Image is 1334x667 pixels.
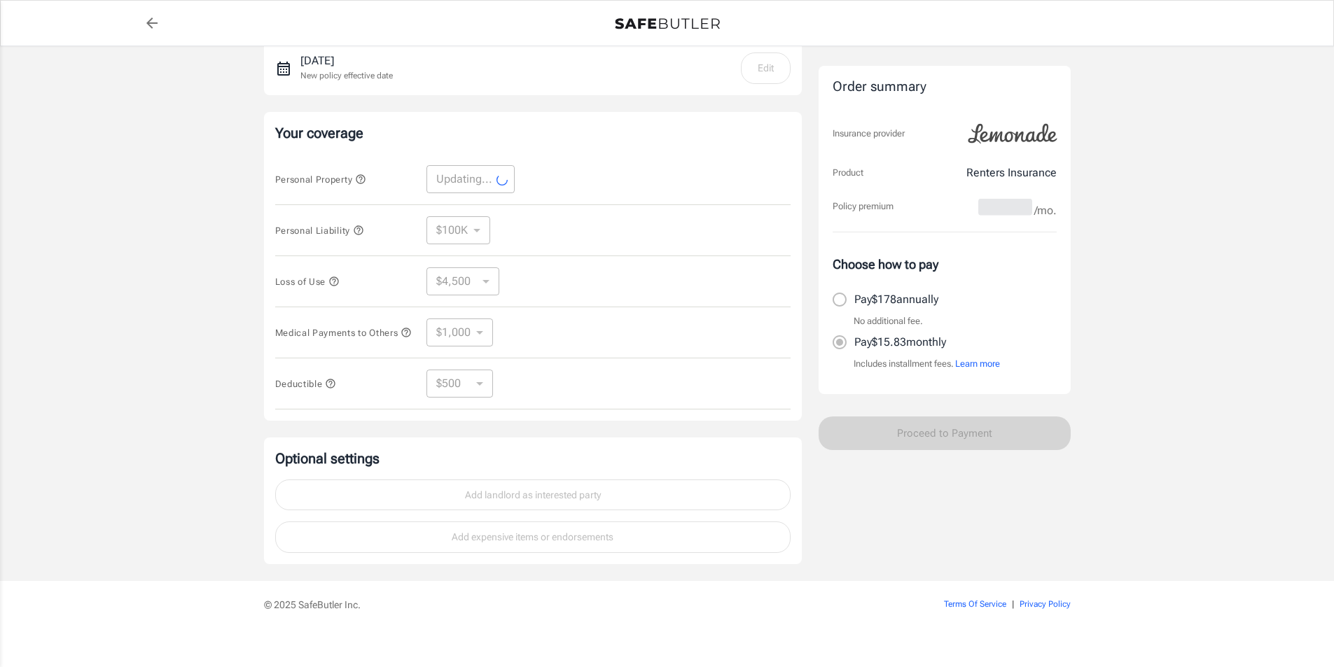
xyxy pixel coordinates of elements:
[275,123,791,143] p: Your coverage
[275,276,340,287] span: Loss of Use
[1012,599,1014,609] span: |
[854,334,946,351] p: Pay $15.83 monthly
[854,314,923,328] p: No additional fee.
[275,375,337,392] button: Deductible
[1020,599,1071,609] a: Privacy Policy
[960,114,1065,153] img: Lemonade
[854,291,938,308] p: Pay $178 annually
[833,199,894,213] p: Policy premium
[1034,201,1057,220] span: /mo.
[275,324,412,341] button: Medical Payments to Others
[275,225,364,236] span: Personal Liability
[275,171,366,188] button: Personal Property
[275,222,364,239] button: Personal Liability
[966,164,1057,181] p: Renters Insurance
[275,174,366,185] span: Personal Property
[833,77,1057,97] div: Order summary
[615,18,720,29] img: Back to quotes
[833,166,863,180] p: Product
[275,379,337,389] span: Deductible
[138,9,166,37] a: back to quotes
[300,69,393,82] p: New policy effective date
[300,52,393,69] p: [DATE]
[275,328,412,338] span: Medical Payments to Others
[275,60,292,77] svg: New policy start date
[833,127,905,141] p: Insurance provider
[275,273,340,290] button: Loss of Use
[854,357,1000,371] p: Includes installment fees.
[833,255,1057,274] p: Choose how to pay
[275,449,791,468] p: Optional settings
[944,599,1006,609] a: Terms Of Service
[955,357,1000,371] button: Learn more
[264,598,865,612] p: © 2025 SafeButler Inc.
